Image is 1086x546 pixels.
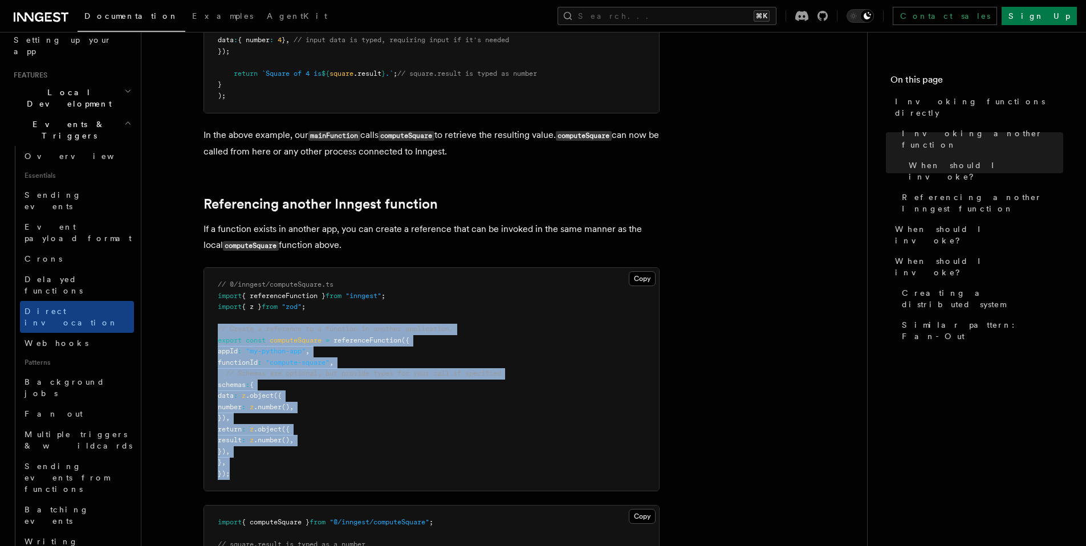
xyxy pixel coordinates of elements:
[330,518,429,526] span: "@/inngest/computeSquare"
[242,403,246,411] span: :
[250,403,254,411] span: z
[270,336,322,344] span: computeSquare
[204,221,660,254] p: If a function exists in another app, you can create a reference that can be invoked in the same m...
[890,251,1063,283] a: When should I invoke?
[242,518,310,526] span: { computeSquare }
[847,9,874,23] button: Toggle dark mode
[246,347,306,355] span: "my-python-app"
[260,3,334,31] a: AgentKit
[25,190,82,211] span: Sending events
[218,25,250,33] span: function
[226,447,230,455] span: ,
[25,377,105,398] span: Background jobs
[218,347,238,355] span: appId
[397,70,537,78] span: // square.result is typed as number
[25,307,118,327] span: Direct invocation
[556,131,612,141] code: computeSquare
[218,80,222,88] span: }
[897,315,1063,347] a: Similar pattern: Fan-Out
[238,347,242,355] span: :
[290,436,294,444] span: ,
[242,303,262,311] span: { z }
[333,336,401,344] span: referenceFunction
[25,339,88,348] span: Webhooks
[890,73,1063,91] h4: On this page
[270,36,274,44] span: :
[185,3,260,31] a: Examples
[895,223,1063,246] span: When should I invoke?
[629,509,656,524] button: Copy
[242,425,246,433] span: :
[192,11,253,21] span: Examples
[20,499,134,531] a: Batching events
[218,325,453,333] span: // Create a reference to a function in another application.
[218,470,230,478] span: });
[218,92,226,100] span: );
[218,436,242,444] span: result
[250,381,254,389] span: {
[262,70,322,78] span: `Square of 4 is
[306,347,310,355] span: ,
[20,456,134,499] a: Sending events from functions
[345,292,381,300] span: "inngest"
[9,114,134,146] button: Events & Triggers
[234,36,238,44] span: :
[204,127,660,160] p: In the above example, our calls to retrieve the resulting value. can now be called from here or a...
[895,255,1063,278] span: When should I invoke?
[218,447,226,455] span: })
[308,131,360,141] code: mainFunction
[20,217,134,248] a: Event payload format
[218,392,234,400] span: data
[381,70,385,78] span: }
[25,152,142,161] span: Overview
[294,36,509,44] span: // input data is typed, requiring input if it's needed
[218,36,234,44] span: data
[897,283,1063,315] a: Creating a distributed system
[326,336,330,344] span: =
[242,436,246,444] span: :
[78,3,185,32] a: Documentation
[1002,7,1077,25] a: Sign Up
[20,372,134,404] a: Background jobs
[9,82,134,114] button: Local Development
[20,248,134,269] a: Crons
[223,241,279,251] code: computeSquare
[242,392,246,400] span: z
[9,71,47,80] span: Features
[20,353,134,372] span: Patterns
[218,336,242,344] span: export
[890,219,1063,251] a: When should I invoke?
[25,222,132,243] span: Event payload format
[902,191,1063,214] span: Referencing another Inngest function
[218,458,222,466] span: }
[9,119,124,141] span: Events & Triggers
[226,414,230,422] span: ,
[9,30,134,62] a: Setting up your app
[246,381,250,389] span: :
[25,254,62,263] span: Crons
[306,25,310,33] span: ,
[282,425,290,433] span: ({
[274,392,282,400] span: ({
[25,505,89,525] span: Batching events
[558,7,776,25] button: Search...⌘K
[242,292,326,300] span: { referenceFunction }
[14,35,112,56] span: Setting up your app
[25,462,109,494] span: Sending events from functions
[282,36,286,44] span: }
[893,7,997,25] a: Contact sales
[254,25,306,33] span: computeSquare
[246,336,266,344] span: const
[84,11,178,21] span: Documentation
[385,70,393,78] span: .`
[9,87,124,109] span: Local Development
[250,425,254,433] span: z
[25,430,132,450] span: Multiple triggers & wildcards
[909,160,1063,182] span: When should I invoke?
[379,131,434,141] code: computeSquare
[218,425,242,433] span: return
[902,319,1063,342] span: Similar pattern: Fan-Out
[262,303,278,311] span: from
[218,381,246,389] span: schemas
[218,280,333,288] span: // @/inngest/computeSquare.ts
